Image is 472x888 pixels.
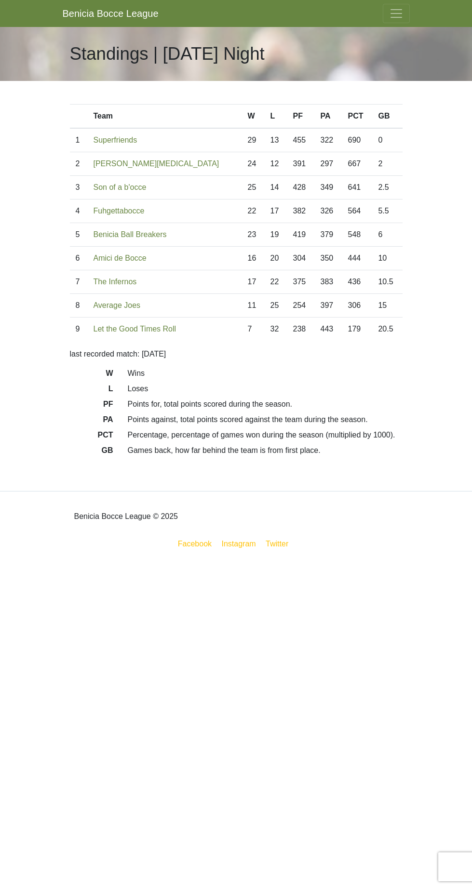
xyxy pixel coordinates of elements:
[121,429,410,441] dd: Percentage, percentage of games won during the season (multiplied by 1000).
[265,128,287,152] td: 13
[264,538,296,550] a: Twitter
[242,105,265,129] th: W
[176,538,214,550] a: Facebook
[93,207,144,215] a: Fuhgettabocce
[242,223,265,247] td: 23
[315,270,342,294] td: 383
[315,152,342,176] td: 297
[342,176,373,199] td: 641
[70,152,88,176] td: 2
[287,105,315,129] th: PF
[265,199,287,223] td: 17
[70,318,88,341] td: 9
[383,4,410,23] button: Toggle navigation
[63,4,159,23] a: Benicia Bocce League
[287,247,315,270] td: 304
[121,368,410,379] dd: Wins
[93,159,219,168] a: [PERSON_NAME][MEDICAL_DATA]
[372,176,402,199] td: 2.5
[265,247,287,270] td: 20
[342,318,373,341] td: 179
[93,230,166,239] a: Benicia Ball Breakers
[121,398,410,410] dd: Points for, total points scored during the season.
[265,176,287,199] td: 14
[287,128,315,152] td: 455
[287,318,315,341] td: 238
[242,128,265,152] td: 29
[242,152,265,176] td: 24
[63,429,121,445] dt: PCT
[93,301,140,309] a: Average Joes
[342,199,373,223] td: 564
[287,199,315,223] td: 382
[93,278,136,286] a: The Infernos
[70,199,88,223] td: 4
[315,223,342,247] td: 379
[315,247,342,270] td: 350
[63,398,121,414] dt: PF
[342,270,373,294] td: 436
[372,318,402,341] td: 20.5
[70,43,265,65] h1: Standings | [DATE] Night
[121,445,410,456] dd: Games back, how far behind the team is from first place.
[342,105,373,129] th: PCT
[315,318,342,341] td: 443
[265,152,287,176] td: 12
[93,254,146,262] a: Amici de Bocce
[287,270,315,294] td: 375
[63,499,410,534] div: Benicia Bocce League © 2025
[242,270,265,294] td: 17
[287,176,315,199] td: 428
[70,247,88,270] td: 6
[372,294,402,318] td: 15
[372,199,402,223] td: 5.5
[372,247,402,270] td: 10
[372,152,402,176] td: 2
[242,294,265,318] td: 11
[121,414,410,425] dd: Points against, total points scored against the team during the season.
[372,128,402,152] td: 0
[372,105,402,129] th: GB
[70,294,88,318] td: 8
[342,223,373,247] td: 548
[315,294,342,318] td: 397
[242,247,265,270] td: 16
[342,152,373,176] td: 667
[315,199,342,223] td: 326
[121,383,410,395] dd: Loses
[372,270,402,294] td: 10.5
[315,176,342,199] td: 349
[63,414,121,429] dt: PA
[70,270,88,294] td: 7
[70,176,88,199] td: 3
[265,294,287,318] td: 25
[63,368,121,383] dt: W
[70,128,88,152] td: 1
[342,128,373,152] td: 690
[70,223,88,247] td: 5
[315,105,342,129] th: PA
[63,383,121,398] dt: L
[265,318,287,341] td: 32
[242,318,265,341] td: 7
[265,223,287,247] td: 19
[220,538,258,550] a: Instagram
[93,136,137,144] a: Superfriends
[342,294,373,318] td: 306
[265,105,287,129] th: L
[93,325,176,333] a: Let the Good Times Roll
[342,247,373,270] td: 444
[287,223,315,247] td: 419
[287,152,315,176] td: 391
[242,176,265,199] td: 25
[265,270,287,294] td: 22
[87,105,242,129] th: Team
[287,294,315,318] td: 254
[93,183,146,191] a: Son of a b'occe
[242,199,265,223] td: 22
[63,445,121,460] dt: GB
[70,348,403,360] p: last recorded match: [DATE]
[315,128,342,152] td: 322
[372,223,402,247] td: 6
